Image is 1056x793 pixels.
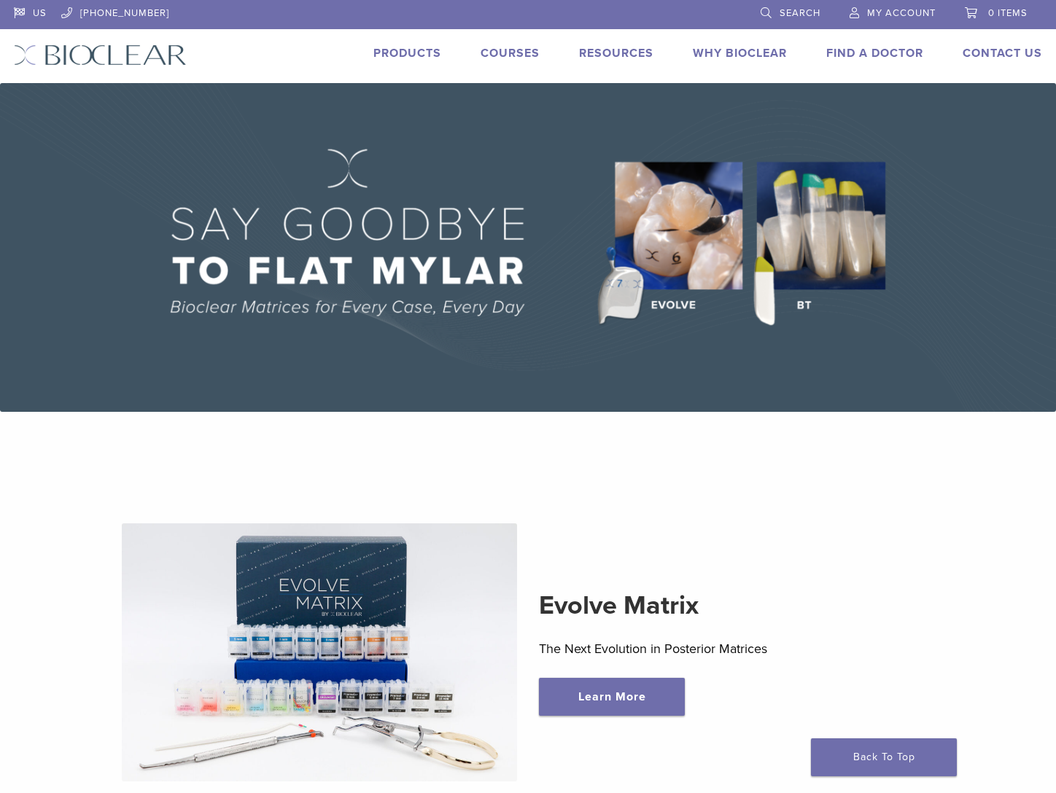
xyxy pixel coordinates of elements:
a: Products [373,46,441,60]
h2: Evolve Matrix [539,588,935,623]
a: Find A Doctor [826,46,923,60]
a: Why Bioclear [693,46,787,60]
a: Courses [481,46,540,60]
a: Learn More [539,678,685,716]
a: Contact Us [963,46,1042,60]
img: Bioclear [14,44,187,66]
p: The Next Evolution in Posterior Matrices [539,638,935,660]
span: 0 items [988,7,1028,19]
img: Evolve Matrix [122,523,518,781]
span: Search [780,7,820,19]
a: Back To Top [811,738,957,776]
span: My Account [867,7,936,19]
a: Resources [579,46,653,60]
